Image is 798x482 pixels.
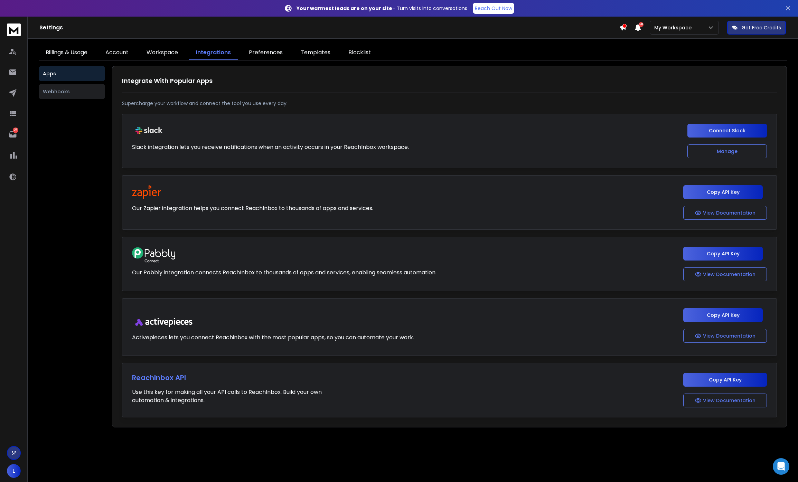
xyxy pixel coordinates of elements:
[294,46,337,60] a: Templates
[98,46,135,60] a: Account
[654,24,694,31] p: My Workspace
[6,127,20,141] a: 27
[683,267,767,281] button: View Documentation
[242,46,290,60] a: Preferences
[297,5,467,12] p: – Turn visits into conversations
[132,373,322,382] h1: ReachInbox API
[13,127,18,133] p: 27
[473,3,514,14] a: Reach Out Now
[122,100,777,107] p: Supercharge your workflow and connect the tool you use every day.
[39,66,105,81] button: Apps
[727,21,786,35] button: Get Free Credits
[773,458,789,475] div: Open Intercom Messenger
[639,22,644,27] span: 50
[132,333,414,342] p: Activepieces lets you connect Reachinbox with the most popular apps, so you can automate your work.
[39,46,94,60] a: Billings & Usage
[132,143,409,151] p: Slack integration lets you receive notifications when an activity occurs in your ReachInbox works...
[742,24,781,31] p: Get Free Credits
[132,204,373,212] p: Our Zapier integration helps you connect ReachInbox to thousands of apps and services.
[687,144,767,158] button: Manage
[683,247,763,261] button: Copy API Key
[341,46,378,60] a: Blocklist
[683,308,763,322] button: Copy API Key
[132,268,436,277] p: Our Pabbly integration connects ReachInbox to thousands of apps and services, enabling seamless a...
[687,124,767,138] button: Connect Slack
[297,5,392,12] strong: Your warmest leads are on your site
[39,23,619,32] h1: Settings
[683,185,763,199] button: Copy API Key
[7,23,21,36] img: logo
[683,373,767,387] button: Copy API Key
[132,388,322,405] p: Use this key for making all your API calls to ReachInbox. Build your own automation & integrations.
[683,394,767,407] button: View Documentation
[683,329,767,343] button: View Documentation
[7,464,21,478] button: L
[189,46,238,60] a: Integrations
[39,84,105,99] button: Webhooks
[683,206,767,220] button: View Documentation
[122,76,777,86] h1: Integrate With Popular Apps
[475,5,512,12] p: Reach Out Now
[140,46,185,60] a: Workspace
